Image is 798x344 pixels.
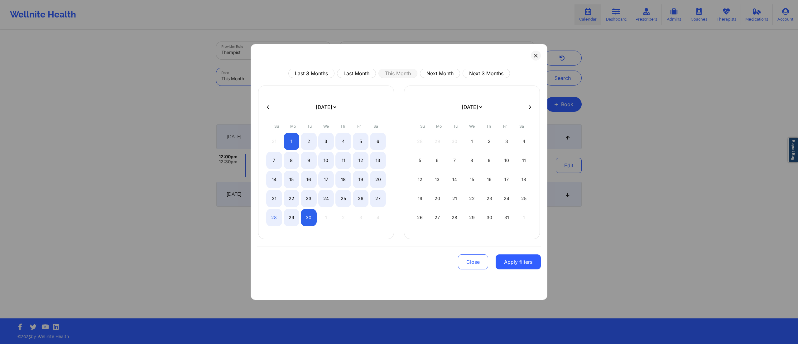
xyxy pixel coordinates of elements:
button: Apply filters [496,254,541,269]
div: Thu Oct 02 2025 [481,133,497,150]
div: Tue Oct 28 2025 [447,209,463,226]
div: Tue Sep 02 2025 [301,133,317,150]
div: Fri Oct 24 2025 [499,190,515,207]
div: Wed Oct 22 2025 [464,190,480,207]
div: Thu Oct 23 2025 [481,190,497,207]
div: Fri Oct 10 2025 [499,152,515,169]
div: Thu Sep 11 2025 [335,152,351,169]
abbr: Friday [503,124,507,129]
div: Wed Sep 10 2025 [318,152,334,169]
div: Tue Sep 09 2025 [301,152,317,169]
div: Sat Sep 27 2025 [370,190,386,207]
div: Sat Sep 13 2025 [370,152,386,169]
div: Sun Sep 28 2025 [266,209,282,226]
button: Last Month [337,69,376,78]
div: Thu Oct 09 2025 [481,152,497,169]
div: Sat Sep 20 2025 [370,171,386,188]
div: Fri Oct 31 2025 [499,209,515,226]
div: Sat Oct 11 2025 [516,152,532,169]
div: Mon Oct 13 2025 [430,171,445,188]
div: Tue Sep 16 2025 [301,171,317,188]
button: Last 3 Months [288,69,334,78]
div: Wed Oct 01 2025 [464,133,480,150]
abbr: Friday [357,124,361,129]
div: Wed Oct 29 2025 [464,209,480,226]
div: Mon Sep 22 2025 [284,190,300,207]
div: Wed Oct 15 2025 [464,171,480,188]
div: Thu Sep 25 2025 [335,190,351,207]
div: Thu Sep 18 2025 [335,171,351,188]
div: Fri Sep 12 2025 [353,152,369,169]
div: Sun Oct 19 2025 [412,190,428,207]
div: Wed Sep 17 2025 [318,171,334,188]
button: Next 3 Months [463,69,510,78]
div: Sat Oct 18 2025 [516,171,532,188]
div: Thu Oct 16 2025 [481,171,497,188]
abbr: Sunday [274,124,279,129]
abbr: Monday [436,124,442,129]
div: Sun Oct 26 2025 [412,209,428,226]
button: Next Month [420,69,460,78]
div: Fri Oct 03 2025 [499,133,515,150]
abbr: Sunday [420,124,425,129]
div: Tue Oct 07 2025 [447,152,463,169]
div: Tue Sep 23 2025 [301,190,317,207]
div: Tue Sep 30 2025 [301,209,317,226]
button: Close [458,254,488,269]
div: Fri Sep 19 2025 [353,171,369,188]
div: Tue Oct 21 2025 [447,190,463,207]
div: Mon Sep 29 2025 [284,209,300,226]
abbr: Thursday [340,124,345,129]
div: Mon Sep 01 2025 [284,133,300,150]
div: Sat Oct 04 2025 [516,133,532,150]
div: Fri Oct 17 2025 [499,171,515,188]
div: Sun Sep 07 2025 [266,152,282,169]
div: Tue Oct 14 2025 [447,171,463,188]
abbr: Tuesday [307,124,312,129]
div: Sat Sep 06 2025 [370,133,386,150]
div: Mon Sep 15 2025 [284,171,300,188]
div: Mon Oct 27 2025 [430,209,445,226]
abbr: Saturday [373,124,378,129]
div: Fri Sep 26 2025 [353,190,369,207]
div: Mon Sep 08 2025 [284,152,300,169]
button: This Month [378,69,417,78]
div: Mon Oct 20 2025 [430,190,445,207]
div: Sun Sep 21 2025 [266,190,282,207]
abbr: Monday [290,124,296,129]
div: Fri Sep 05 2025 [353,133,369,150]
abbr: Thursday [486,124,491,129]
div: Sat Oct 25 2025 [516,190,532,207]
abbr: Tuesday [453,124,458,129]
div: Wed Sep 24 2025 [318,190,334,207]
div: Mon Oct 06 2025 [430,152,445,169]
div: Thu Oct 30 2025 [481,209,497,226]
div: Sun Oct 05 2025 [412,152,428,169]
div: Wed Sep 03 2025 [318,133,334,150]
abbr: Wednesday [469,124,475,129]
abbr: Wednesday [323,124,329,129]
div: Thu Sep 04 2025 [335,133,351,150]
div: Sun Oct 12 2025 [412,171,428,188]
div: Sun Sep 14 2025 [266,171,282,188]
div: Wed Oct 08 2025 [464,152,480,169]
abbr: Saturday [519,124,524,129]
